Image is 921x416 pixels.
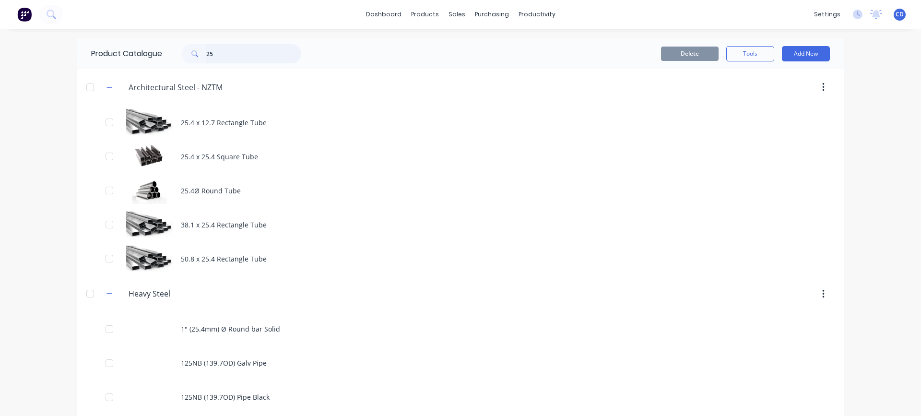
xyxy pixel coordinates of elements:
button: Tools [726,46,774,61]
div: productivity [514,7,560,22]
div: 38.1 x 25.4 Rectangle Tube38.1 x 25.4 Rectangle Tube [77,208,844,242]
div: 25.4 x 25.4 Square Tube25.4 x 25.4 Square Tube [77,140,844,174]
div: 1" (25.4mm) Ø Round bar Solid [77,312,844,346]
div: purchasing [470,7,514,22]
div: 25.4Ø Round Tube25.4Ø Round Tube [77,174,844,208]
div: 50.8 x 25.4 Rectangle Tube50.8 x 25.4 Rectangle Tube [77,242,844,276]
div: Product Catalogue [77,38,162,69]
input: Enter category name [129,288,242,299]
div: 125NB (139.7OD) Pipe Black [77,380,844,414]
div: products [406,7,444,22]
div: settings [809,7,845,22]
div: sales [444,7,470,22]
div: 125NB (139.7OD) Galv Pipe [77,346,844,380]
a: dashboard [361,7,406,22]
input: Enter category name [129,82,242,93]
div: 25.4 x 12.7 Rectangle Tube25.4 x 12.7 Rectangle Tube [77,106,844,140]
span: CD [896,10,904,19]
input: Search... [206,44,301,63]
button: Add New [782,46,830,61]
button: Delete [661,47,719,61]
img: Factory [17,7,32,22]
